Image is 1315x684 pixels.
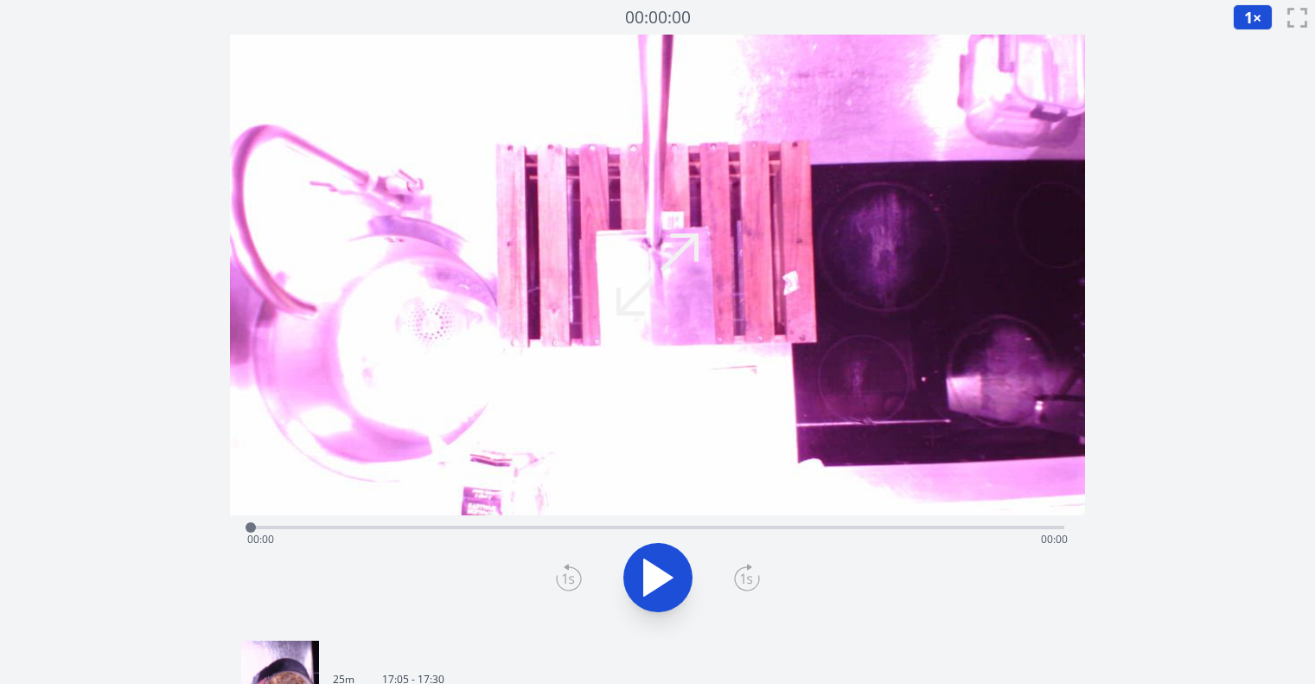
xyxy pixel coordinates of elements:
[1041,532,1068,547] span: 00:00
[1244,7,1253,28] span: 1
[1233,4,1273,30] button: 1×
[625,5,691,30] a: 00:00:00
